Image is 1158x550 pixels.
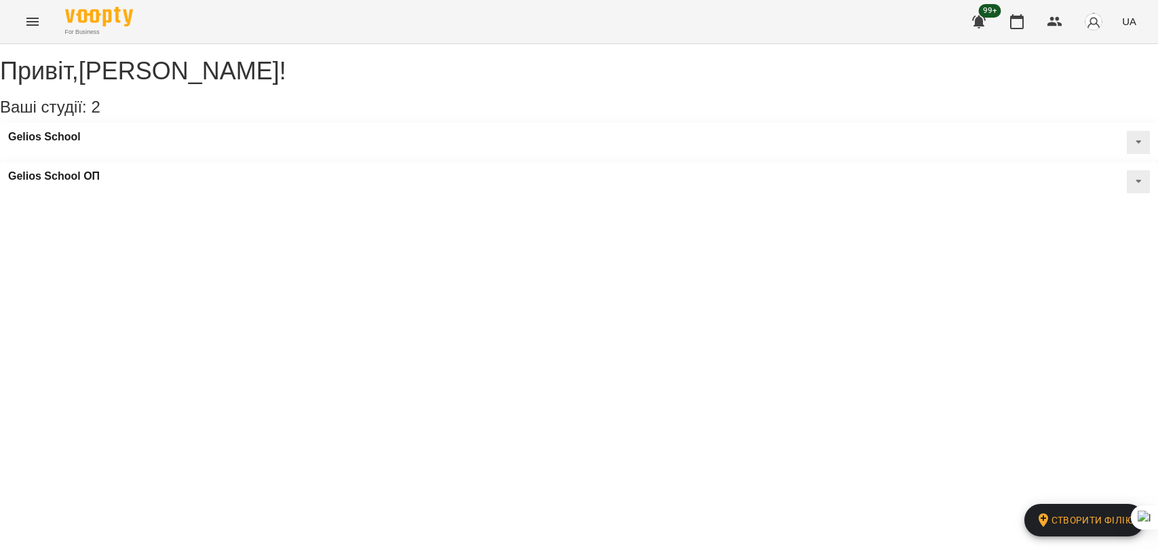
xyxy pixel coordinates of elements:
a: Gelios School [8,131,81,143]
img: avatar_s.png [1084,12,1103,31]
button: UA [1117,9,1142,34]
span: 99+ [979,4,1001,18]
img: Voopty Logo [65,7,133,26]
a: Gelios School ОП [8,170,100,182]
span: UA [1122,14,1136,28]
span: For Business [65,28,133,37]
button: Menu [16,5,49,38]
span: 2 [91,98,100,116]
